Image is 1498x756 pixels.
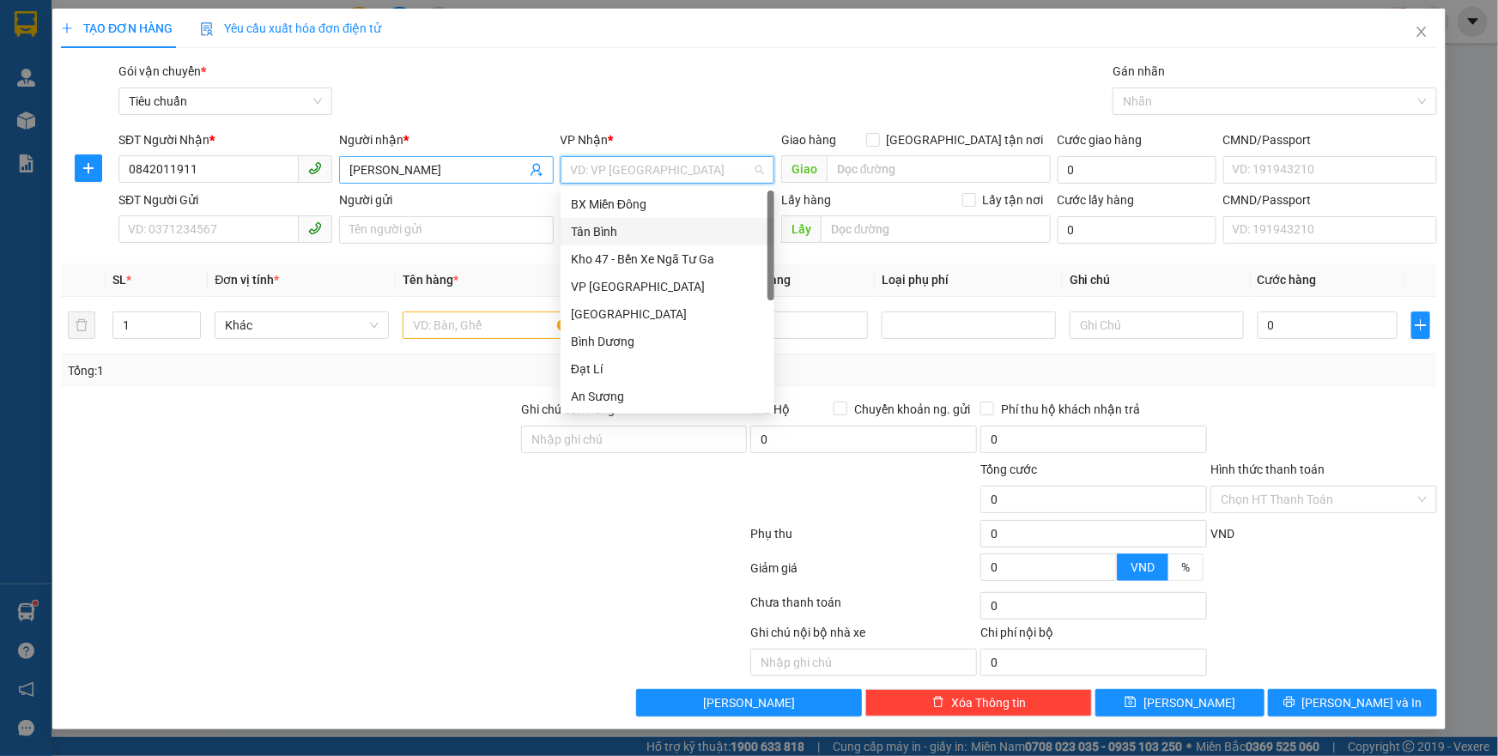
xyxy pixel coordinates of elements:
[1113,64,1165,78] label: Gán nhãn
[94,68,209,113] span: TH1110250045 -
[749,559,979,589] div: Giảm giá
[827,155,1051,183] input: Dọc đường
[880,130,1051,149] span: [GEOGRAPHIC_DATA] tận nơi
[1411,311,1430,339] button: plus
[571,387,764,406] div: An Sương
[308,221,322,235] span: phone
[68,311,95,339] button: delete
[1412,318,1429,332] span: plus
[976,191,1051,209] span: Lấy tận nơi
[403,273,458,287] span: Tên hàng
[571,360,764,378] div: Đạt Lí
[200,21,381,35] span: Yêu cầu xuất hóa đơn điện tử
[308,161,322,175] span: phone
[129,88,322,114] span: Tiêu chuẩn
[571,332,764,351] div: Bình Dương
[781,215,821,243] span: Lấy
[749,593,979,623] div: Chưa thanh toán
[1131,560,1155,574] span: VND
[1223,191,1437,209] div: CMND/Passport
[728,311,868,339] input: 0
[847,400,977,419] span: Chuyển khoản ng. gửi
[112,273,126,287] span: SL
[339,130,553,149] div: Người nhận
[94,9,225,46] span: Gửi:
[781,133,836,147] span: Giao hàng
[750,623,977,649] div: Ghi chú nội bộ nhà xe
[980,623,1207,649] div: Chi phí nội bộ
[561,273,774,300] div: VP Đà Lạt
[980,463,1037,476] span: Tổng cước
[1210,463,1325,476] label: Hình thức thanh toán
[1210,527,1234,541] span: VND
[1058,133,1143,147] label: Cước giao hàng
[561,218,774,245] div: Tân Bình
[571,195,764,214] div: BX Miền Đông
[571,250,764,269] div: Kho 47 - Bến Xe Ngã Tư Ga
[750,649,977,676] input: Nhập ghi chú
[750,402,790,416] span: Thu Hộ
[571,222,764,241] div: Tân Bình
[951,693,1026,712] span: Xóa Thông tin
[781,155,827,183] span: Giao
[94,28,225,46] span: [PERSON_NAME]
[932,696,944,710] span: delete
[94,50,217,64] span: LENA - 0343449310
[339,191,553,209] div: Người gửi
[561,328,774,355] div: Bình Dương
[1058,156,1216,184] input: Cước giao hàng
[1181,560,1190,574] span: %
[1415,25,1428,39] span: close
[703,693,795,712] span: [PERSON_NAME]
[1143,693,1235,712] span: [PERSON_NAME]
[68,361,579,380] div: Tổng: 1
[1063,263,1251,297] th: Ghi chú
[200,22,214,36] img: icon
[109,99,209,113] span: 18:29:23 [DATE]
[1302,693,1422,712] span: [PERSON_NAME] và In
[994,400,1147,419] span: Phí thu hộ khách nhận trả
[118,64,206,78] span: Gói vận chuyển
[118,191,332,209] div: SĐT Người Gửi
[1223,130,1437,149] div: CMND/Passport
[875,263,1063,297] th: Loại phụ phí
[1058,216,1216,244] input: Cước lấy hàng
[61,21,173,35] span: TẠO ĐƠN HÀNG
[75,154,102,182] button: plus
[749,524,979,554] div: Phụ thu
[636,689,863,717] button: [PERSON_NAME]
[94,83,209,113] span: camlinh.tienoanh - In:
[561,245,774,273] div: Kho 47 - Bến Xe Ngã Tư Ga
[530,163,543,177] span: user-add
[1268,689,1437,717] button: printer[PERSON_NAME] và In
[32,124,242,217] strong: Nhận:
[521,426,748,453] input: Ghi chú đơn hàng
[76,161,101,175] span: plus
[1070,311,1244,339] input: Ghi Chú
[1283,696,1295,710] span: printer
[821,215,1051,243] input: Dọc đường
[571,305,764,324] div: [GEOGRAPHIC_DATA]
[561,191,774,218] div: BX Miền Đông
[561,383,774,410] div: An Sương
[61,22,73,34] span: plus
[561,133,609,147] span: VP Nhận
[1398,9,1446,57] button: Close
[215,273,279,287] span: Đơn vị tính
[1058,193,1135,207] label: Cước lấy hàng
[781,193,831,207] span: Lấy hàng
[225,312,379,338] span: Khác
[403,311,577,339] input: VD: Bàn, Ghế
[571,277,764,296] div: VP [GEOGRAPHIC_DATA]
[865,689,1092,717] button: deleteXóa Thông tin
[118,130,332,149] div: SĐT Người Nhận
[561,300,774,328] div: Thủ Đức
[1125,696,1137,710] span: save
[521,402,616,416] label: Ghi chú đơn hàng
[561,355,774,383] div: Đạt Lí
[1095,689,1265,717] button: save[PERSON_NAME]
[1258,273,1317,287] span: Cước hàng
